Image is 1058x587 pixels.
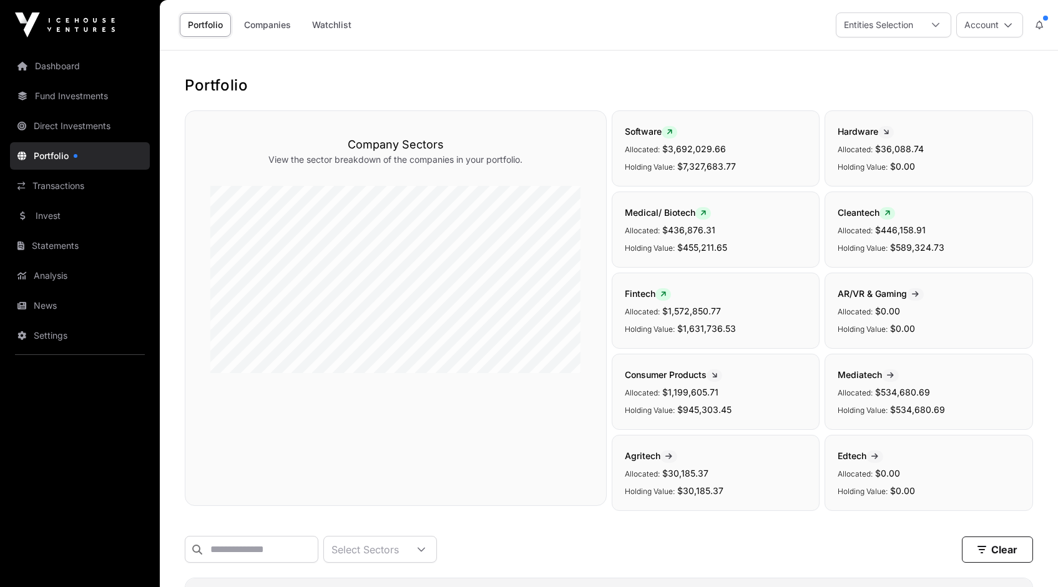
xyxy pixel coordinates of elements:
[838,324,888,334] span: Holding Value:
[838,226,873,235] span: Allocated:
[838,145,873,154] span: Allocated:
[625,145,660,154] span: Allocated:
[838,450,883,461] span: Edtech
[625,324,675,334] span: Holding Value:
[838,469,873,478] span: Allocated:
[890,323,915,334] span: $0.00
[838,369,899,380] span: Mediatech
[662,468,708,478] span: $30,185.37
[10,292,150,319] a: News
[890,161,915,172] span: $0.00
[15,12,115,37] img: Icehouse Ventures Logo
[625,307,660,316] span: Allocated:
[890,242,944,253] span: $589,324.73
[625,162,675,172] span: Holding Value:
[838,162,888,172] span: Holding Value:
[875,306,900,316] span: $0.00
[838,388,873,397] span: Allocated:
[838,487,888,496] span: Holding Value:
[324,536,406,562] div: Select Sectors
[10,52,150,80] a: Dashboard
[662,225,715,235] span: $436,876.31
[210,153,581,166] p: View the sector breakdown of the companies in your portfolio.
[625,226,660,235] span: Allocated:
[625,126,677,137] span: Software
[625,450,677,461] span: Agritech
[956,12,1023,37] button: Account
[677,323,736,334] span: $1,631,736.53
[875,225,926,235] span: $446,158.91
[838,288,924,299] span: AR/VR & Gaming
[838,207,895,218] span: Cleantech
[625,388,660,397] span: Allocated:
[236,13,299,37] a: Companies
[677,161,736,172] span: $7,327,683.77
[838,243,888,253] span: Holding Value:
[838,405,888,415] span: Holding Value:
[304,13,360,37] a: Watchlist
[890,404,945,415] span: $534,680.69
[996,527,1058,587] iframe: Chat Widget
[625,288,671,299] span: Fintech
[625,405,675,415] span: Holding Value:
[625,469,660,478] span: Allocated:
[10,202,150,230] a: Invest
[838,307,873,316] span: Allocated:
[10,232,150,260] a: Statements
[838,126,894,137] span: Hardware
[10,82,150,110] a: Fund Investments
[836,13,921,37] div: Entities Selection
[677,404,732,415] span: $945,303.45
[662,306,721,316] span: $1,572,850.77
[10,112,150,140] a: Direct Investments
[662,387,718,397] span: $1,199,605.71
[625,243,675,253] span: Holding Value:
[677,242,727,253] span: $455,211.65
[10,322,150,349] a: Settings
[10,172,150,200] a: Transactions
[875,468,900,478] span: $0.00
[10,142,150,170] a: Portfolio
[890,485,915,496] span: $0.00
[180,13,231,37] a: Portfolio
[875,387,930,397] span: $534,680.69
[625,369,722,380] span: Consumer Products
[625,207,711,218] span: Medical/ Biotech
[10,262,150,289] a: Analysis
[625,487,675,496] span: Holding Value:
[962,536,1033,563] button: Clear
[185,75,1033,95] h1: Portfolio
[210,136,581,153] h3: Company Sectors
[677,485,723,496] span: $30,185.37
[662,143,726,154] span: $3,692,029.66
[875,143,924,154] span: $36,088.74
